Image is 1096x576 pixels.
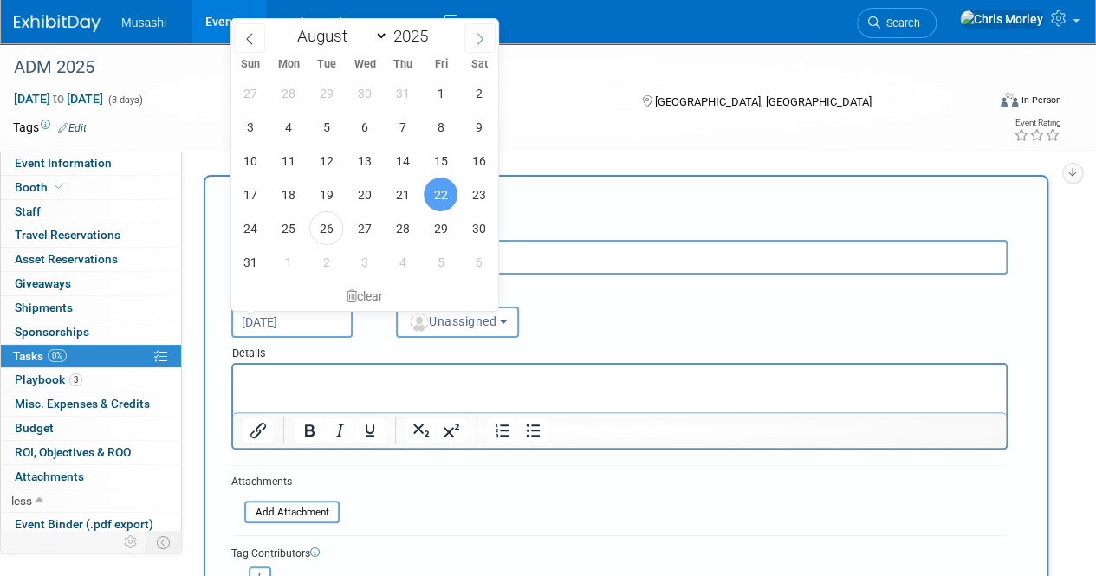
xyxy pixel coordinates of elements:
[231,240,1008,275] input: Name of task or a short description
[386,110,419,144] span: August 7, 2025
[347,144,381,178] span: August 13, 2025
[908,90,1061,116] div: Event Format
[488,418,517,443] button: Numbered list
[8,52,972,83] div: ADM 2025
[386,211,419,245] span: August 28, 2025
[121,16,166,29] span: Musashi
[271,211,305,245] span: August 25, 2025
[309,245,343,279] span: September 2, 2025
[14,15,101,32] img: ExhibitDay
[231,475,340,489] div: Attachments
[325,418,354,443] button: Italic
[386,178,419,211] span: August 21, 2025
[1,272,181,295] a: Giveaways
[1,392,181,416] a: Misc. Expenses & Credits
[880,16,920,29] span: Search
[1,320,181,344] a: Sponsorships
[243,418,273,443] button: Insert/edit link
[271,245,305,279] span: September 1, 2025
[462,178,496,211] span: August 23, 2025
[231,543,1008,561] div: Tag Contributors
[233,76,267,110] span: July 27, 2025
[271,178,305,211] span: August 18, 2025
[271,144,305,178] span: August 11, 2025
[437,418,466,443] button: Superscript
[424,211,457,245] span: August 29, 2025
[462,76,496,110] span: August 2, 2025
[231,223,1008,240] div: Short Description
[146,531,182,553] td: Toggle Event Tabs
[15,421,54,435] span: Budget
[289,25,388,47] select: Month
[1,200,181,223] a: Staff
[15,372,82,386] span: Playbook
[107,94,143,106] span: (3 days)
[1,176,181,199] a: Booth
[1,465,181,489] a: Attachments
[271,76,305,110] span: July 28, 2025
[13,91,104,107] span: [DATE] [DATE]
[233,144,267,178] span: August 10, 2025
[13,119,87,136] td: Tags
[959,10,1044,29] img: Chris Morley
[1,417,181,440] a: Budget
[384,59,422,70] span: Thu
[654,95,871,108] span: [GEOGRAPHIC_DATA], [GEOGRAPHIC_DATA]
[462,144,496,178] span: August 16, 2025
[231,307,353,338] input: Due Date
[1,296,181,320] a: Shipments
[15,156,112,170] span: Event Information
[1,152,181,175] a: Event Information
[422,59,460,70] span: Fri
[347,110,381,144] span: August 6, 2025
[269,59,308,70] span: Mon
[347,245,381,279] span: September 3, 2025
[1,489,181,513] a: less
[231,282,498,311] div: clear
[1,513,181,536] a: Event Binder (.pdf export)
[424,178,457,211] span: August 22, 2025
[460,59,498,70] span: Sat
[1014,119,1060,127] div: Event Rating
[309,178,343,211] span: August 19, 2025
[347,178,381,211] span: August 20, 2025
[15,517,153,531] span: Event Binder (.pdf export)
[15,301,73,314] span: Shipments
[58,122,87,134] a: Edit
[1,368,181,392] a: Playbook3
[309,110,343,144] span: August 5, 2025
[1021,94,1061,107] div: In-Person
[857,8,937,38] a: Search
[233,245,267,279] span: August 31, 2025
[15,204,41,218] span: Staff
[424,144,457,178] span: August 15, 2025
[15,276,71,290] span: Giveaways
[346,59,384,70] span: Wed
[308,59,346,70] span: Tue
[424,110,457,144] span: August 8, 2025
[386,76,419,110] span: July 31, 2025
[295,418,324,443] button: Bold
[233,110,267,144] span: August 3, 2025
[1,223,181,247] a: Travel Reservations
[462,110,496,144] span: August 9, 2025
[347,211,381,245] span: August 27, 2025
[55,182,64,191] i: Booth reservation complete
[13,349,67,363] span: Tasks
[462,211,496,245] span: August 30, 2025
[15,397,150,411] span: Misc. Expenses & Credits
[233,178,267,211] span: August 17, 2025
[386,144,419,178] span: August 14, 2025
[231,195,1008,214] div: New Task
[408,314,496,328] span: Unassigned
[15,445,131,459] span: ROI, Objectives & ROO
[424,76,457,110] span: August 1, 2025
[11,494,32,508] span: less
[15,469,84,483] span: Attachments
[518,418,548,443] button: Bullet list
[388,26,440,46] input: Year
[233,365,1006,412] iframe: Rich Text Area
[69,373,82,386] span: 3
[386,245,419,279] span: September 4, 2025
